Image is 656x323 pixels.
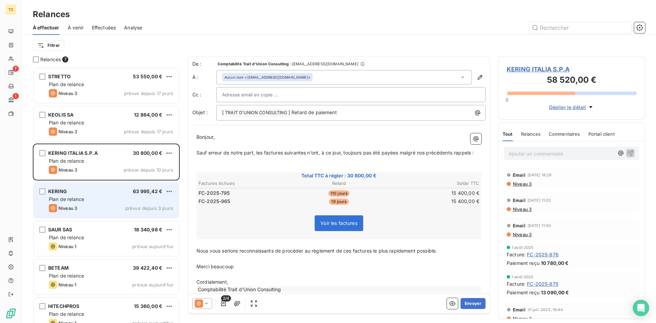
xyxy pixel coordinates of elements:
span: ] Retard de paiement [288,109,337,115]
span: Plan de relance [49,273,84,279]
span: Plan de relance [49,81,84,87]
span: KERING ITALIA S.P.A [48,150,98,156]
span: Paiement reçu [507,289,539,296]
span: Commentaires [549,131,580,137]
td: 15 400,00 € [386,189,480,197]
span: 39 422,40 € [133,265,162,271]
span: Merci beaucoup [196,264,234,269]
span: 7 [13,66,19,72]
span: À effectuer [33,24,59,31]
span: KERING ITALIA S.P.A [507,65,637,74]
span: [DATE] 11:50 [528,224,551,228]
span: 12 864,00 € [134,112,162,118]
button: Envoyer [461,298,486,309]
span: Voir les factures [320,220,357,226]
span: Plan de relance [49,120,84,125]
h3: 58 520,00 € [507,74,637,88]
span: prévue depuis 17 jours [124,91,173,96]
span: De : [192,60,216,67]
span: 31 juil. 2025, 16:44 [528,308,563,312]
span: 19 jours [329,199,348,205]
td: 15 400,00 € [386,198,480,205]
th: Factures échues [198,180,291,187]
span: Cordialement, [196,279,228,285]
button: Déplier le détail [547,103,597,111]
span: Relances [40,56,61,63]
span: prévue depuis 17 jours [124,129,173,134]
label: À : [192,74,216,81]
span: FC-2025-795 [199,190,230,197]
span: 1 [13,93,19,99]
span: 53 550,00 € [133,73,162,79]
span: Portail client [588,131,615,137]
span: Bonjour, [196,134,215,140]
input: Adresse email en copie ... [222,90,296,100]
span: KERING [48,188,67,194]
span: [ [222,109,224,115]
div: Open Intercom Messenger [633,300,649,316]
span: 15 360,00 € [134,303,162,309]
span: Email [513,172,525,178]
span: Paiement reçu [507,259,539,267]
span: Tout [503,131,513,137]
span: Analyse [124,24,142,31]
span: Niveau 3 [512,206,532,212]
span: Plan de relance [49,311,84,317]
span: prévue depuis 3 jours [125,205,173,211]
span: STRETTO [48,73,71,79]
span: Facture : [507,280,525,287]
span: prévue depuis 10 jours [124,167,173,173]
div: TD [5,4,16,15]
span: 10 780,00 € [541,259,569,267]
span: Niveau 3 [58,129,77,134]
span: 63 995,42 € [133,188,162,194]
label: Cc : [192,91,216,98]
h3: Relances [33,8,70,21]
span: prévue aujourd’hui [132,244,173,249]
div: grid [33,67,180,323]
span: BETEAM [48,265,69,271]
span: Email [513,307,525,312]
span: Plan de relance [49,158,84,164]
span: Plan de relance [49,234,84,240]
div: <[EMAIL_ADDRESS][DOMAIN_NAME]> [224,75,311,80]
img: Logo LeanPay [5,308,16,319]
span: Plan de relance [49,196,84,202]
span: Déplier le détail [549,104,586,111]
span: Nous vous serions reconnaissants de procéder au règlement de ces factures le plus rapidement poss... [196,248,437,254]
span: Niveau 3 [512,181,532,187]
span: Comptabilité Trait d'Union Consulting [218,62,289,66]
span: FC-2025-875 [527,280,558,287]
span: Total TTC à régler : 30 800,00 € [197,172,480,179]
span: TRAIT D'UNION CONSULTING [224,109,288,117]
span: - [EMAIL_ADDRESS][DOMAIN_NAME] [290,62,358,66]
span: FC-2025-965 [199,198,230,205]
span: Email [513,198,525,203]
span: 1 août 2025 [511,245,534,250]
span: 7 [62,56,68,63]
span: [DATE] 11:03 [528,198,551,202]
em: Aucun nom [224,75,243,80]
span: Niveau 3 [512,316,532,321]
span: Niveau 3 [58,91,77,96]
span: Sauf erreur de notre part, les factures suivantes n’ont, à ce jour, toujours pas été payées malgr... [196,150,474,156]
span: Niveau 1 [58,244,76,249]
span: Niveau 3 [58,167,77,173]
span: [DATE] 16:29 [528,173,552,177]
span: prévue aujourd’hui [132,282,173,287]
span: 30 800,00 € [133,150,162,156]
span: 110 jours [328,190,350,197]
span: 1 août 2025 [511,275,534,279]
span: KEOLIS SA [48,112,73,118]
span: Facture : [507,251,525,258]
span: Email [513,223,525,228]
th: Retard [292,180,385,187]
span: 2/4 [221,295,231,301]
button: Filtrer [33,40,64,51]
span: 13 090,00 € [541,289,569,296]
input: Rechercher [529,22,631,33]
span: 0 [506,97,508,103]
span: FC-2025-876 [527,251,559,258]
span: Relances [521,131,541,137]
th: Solde TTC [386,180,480,187]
